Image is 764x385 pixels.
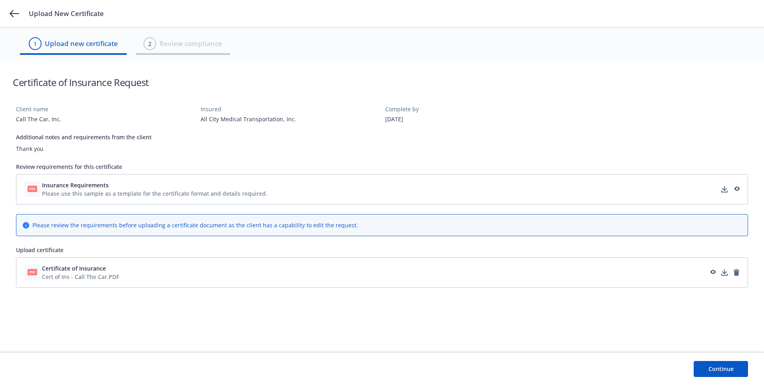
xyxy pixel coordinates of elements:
[42,273,119,281] div: Cert of Ins - Call The Car.PDF
[42,181,267,189] button: Insurance Requirements
[32,221,358,229] div: Please review the requirements before uploading a certificate document as the client has a capabi...
[385,105,563,113] div: Complete by
[29,9,104,18] span: Upload New Certificate
[732,184,741,194] a: preview
[201,115,379,123] div: All City Medical Transportation, Inc.
[42,264,119,273] button: Certificate of Insurance
[16,174,748,205] div: Insurance RequirementsPlease use this sample as a template for the certificate format and details...
[42,189,267,198] div: Please use this sample as a template for the certificate format and details required.
[16,105,194,113] div: Client name
[732,268,741,277] a: remove
[16,115,194,123] div: Call The Car, Inc.
[16,246,748,254] div: Upload certificate
[42,181,109,189] span: Insurance Requirements
[708,268,717,277] a: preview
[720,268,729,277] a: download
[42,264,106,273] span: Certificate of Insurance
[34,40,37,48] div: 1
[201,105,379,113] div: Insured
[159,38,222,49] span: Review compliance
[13,76,149,89] h1: Certificate of Insurance Request
[16,144,748,153] div: Thank you
[16,162,748,171] div: Review requirements for this certificate
[45,38,118,49] span: Upload new certificate
[720,184,729,194] a: download
[694,361,748,377] button: Continue
[385,115,563,123] div: [DATE]
[16,133,748,141] div: Additional notes and requirements from the client
[148,40,151,48] div: 2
